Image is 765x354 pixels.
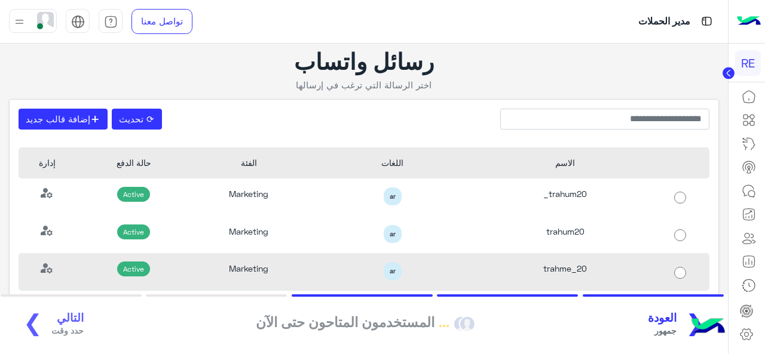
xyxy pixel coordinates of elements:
[104,15,118,29] img: tab
[112,109,162,130] button: ⟳ تحديث
[648,311,677,325] span: العودة
[479,291,651,328] div: trahom_5_number_
[479,178,651,216] div: trahum20_
[191,147,307,178] div: الفئة
[479,216,651,254] div: trahum20
[12,14,27,29] img: profile
[19,109,108,130] button: +إضافة قالب جديد
[735,50,761,76] div: RE
[384,187,402,206] span: ar
[638,14,690,30] p: مدير الحملات
[384,262,402,281] span: ar
[737,9,761,34] img: Logo
[644,308,717,341] button: ❮العودة
[699,14,714,29] img: tab
[37,12,54,29] img: userImage
[99,9,123,34] a: tab
[479,253,651,291] div: trahme_20
[479,147,651,178] div: الاسم
[90,109,100,128] span: +
[191,178,307,216] div: Marketing
[131,9,192,34] a: تواصل معنا
[117,261,150,276] span: Active
[117,224,150,239] span: Active
[191,216,307,254] div: Marketing
[384,225,402,244] span: ar
[76,147,191,178] div: حالة الدفع
[191,253,307,291] div: Marketing
[687,306,729,348] img: hulul-logo.png
[306,147,479,178] div: اللغات
[19,147,76,178] div: إدارة
[191,291,307,328] div: Marketing
[686,309,705,335] span: ❮
[71,15,85,29] img: tab
[117,187,150,202] span: Active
